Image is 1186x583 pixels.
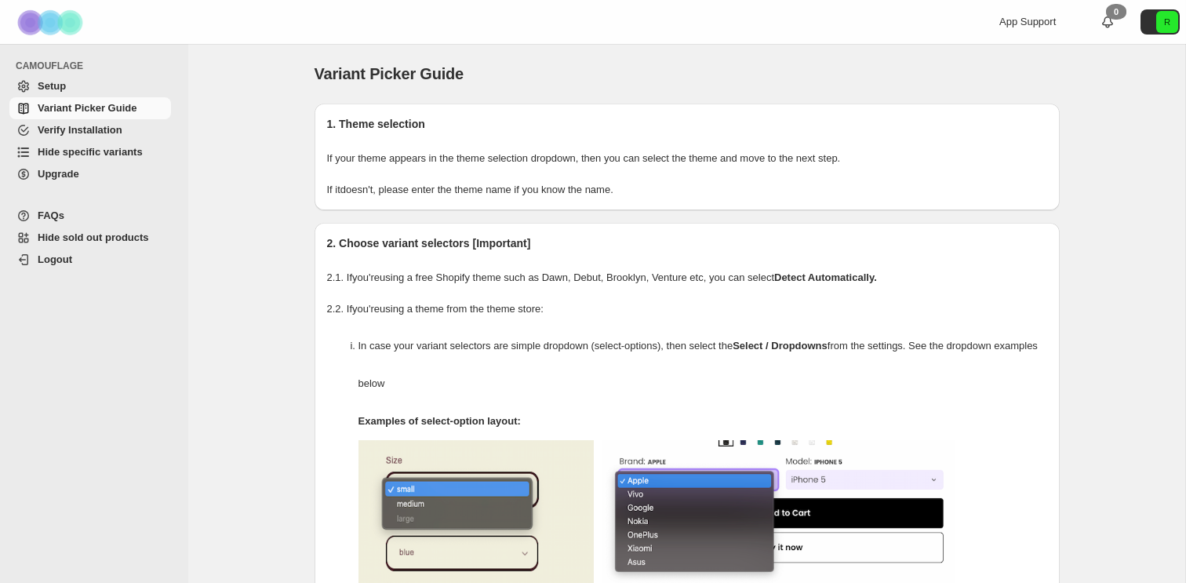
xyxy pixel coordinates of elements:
[9,205,171,227] a: FAQs
[1156,11,1178,33] span: Avatar with initials R
[38,146,143,158] span: Hide specific variants
[1106,4,1126,20] div: 0
[16,60,177,72] span: CAMOUFLAGE
[358,415,521,427] strong: Examples of select-option layout:
[327,182,1047,198] p: If it doesn't , please enter the theme name if you know the name.
[9,163,171,185] a: Upgrade
[9,75,171,97] a: Setup
[327,151,1047,166] p: If your theme appears in the theme selection dropdown, then you can select the theme and move to ...
[13,1,91,44] img: Camouflage
[38,80,66,92] span: Setup
[9,227,171,249] a: Hide sold out products
[1141,9,1180,35] button: Avatar with initials R
[38,124,122,136] span: Verify Installation
[9,97,171,119] a: Variant Picker Guide
[9,249,171,271] a: Logout
[9,119,171,141] a: Verify Installation
[38,168,79,180] span: Upgrade
[315,65,464,82] span: Variant Picker Guide
[1164,17,1170,27] text: R
[38,253,72,265] span: Logout
[38,210,64,221] span: FAQs
[327,270,1047,286] p: 2.1. If you're using a free Shopify theme such as Dawn, Debut, Brooklyn, Venture etc, you can select
[327,116,1047,132] h2: 1. Theme selection
[327,301,1047,317] p: 2.2. If you're using a theme from the theme store:
[358,327,1047,403] p: In case your variant selectors are simple dropdown (select-options), then select the from the set...
[38,231,149,243] span: Hide sold out products
[774,271,877,283] strong: Detect Automatically.
[9,141,171,163] a: Hide specific variants
[999,16,1056,27] span: App Support
[327,235,1047,251] h2: 2. Choose variant selectors [Important]
[733,340,828,352] strong: Select / Dropdowns
[1100,14,1115,30] a: 0
[38,102,136,114] span: Variant Picker Guide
